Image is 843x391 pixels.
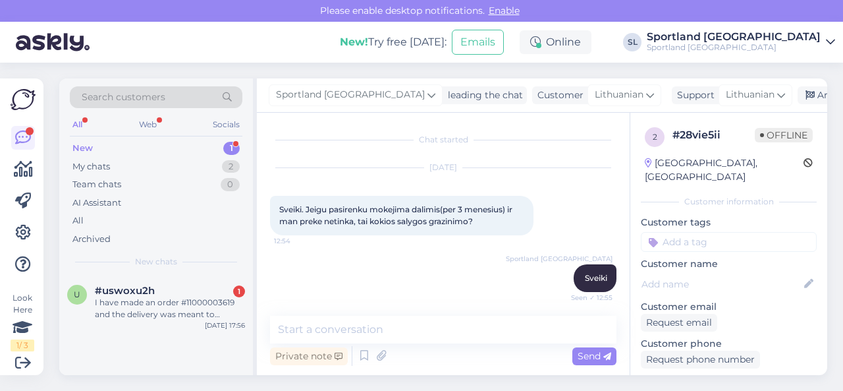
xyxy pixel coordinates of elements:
div: [DATE] 17:56 [205,320,245,330]
div: Team chats [72,178,121,191]
div: Request email [641,314,717,332]
span: u [74,289,80,299]
div: Sportland [GEOGRAPHIC_DATA] [647,32,821,42]
div: 1 / 3 [11,340,34,351]
div: Private note [270,347,348,365]
div: 1 [233,286,245,297]
p: Customer phone [641,337,817,351]
span: Search customers [82,90,165,104]
span: Lithuanian [595,88,643,102]
div: Try free [DATE]: [340,34,447,50]
div: leading the chat [443,88,523,102]
button: Emails [452,30,504,55]
div: Socials [210,116,242,133]
div: Online [520,30,591,54]
div: Support [672,88,715,102]
span: New chats [135,256,177,268]
input: Add a tag [641,232,817,252]
p: Customer email [641,300,817,314]
div: # 28vie5ii [672,127,755,143]
span: Send [578,350,611,362]
p: Visited pages [641,374,817,388]
img: Askly Logo [11,89,36,110]
a: Sportland [GEOGRAPHIC_DATA]Sportland [GEOGRAPHIC_DATA] [647,32,835,53]
span: Sveiki. Jeigu pasirenku mokejima dalimis(per 3 menesius) ir man preke netinka, tai kokios salygos... [279,204,514,226]
div: New [72,142,93,155]
span: 2 [653,132,657,142]
span: Lithuanian [726,88,775,102]
div: AI Assistant [72,196,121,210]
div: I have made an order #11000003619 and the delivery was meant to happen [DATE] but no one called m... [95,297,245,320]
span: Seen ✓ 12:55 [563,293,612,303]
div: Archived [72,233,111,246]
div: Web [136,116,159,133]
div: All [70,116,85,133]
div: 0 [221,178,240,191]
div: Customer information [641,196,817,208]
div: All [72,214,84,227]
span: Enable [485,5,524,16]
div: Request phone number [641,351,760,369]
div: Chat started [270,134,616,146]
p: Customer tags [641,216,817,229]
div: 1 [223,142,240,155]
div: [DATE] [270,162,616,173]
span: Sportland [GEOGRAPHIC_DATA] [276,88,425,102]
p: Customer name [641,257,817,271]
div: 2 [222,160,240,173]
span: #uswoxu2h [95,285,155,297]
span: 12:54 [274,236,323,246]
span: Sportland [GEOGRAPHIC_DATA] [506,254,612,264]
b: New! [340,36,368,48]
div: Sportland [GEOGRAPHIC_DATA] [647,42,821,53]
input: Add name [641,277,802,291]
span: Sveiki [585,273,607,283]
span: Offline [755,128,813,142]
div: SL [623,33,641,51]
div: [GEOGRAPHIC_DATA], [GEOGRAPHIC_DATA] [645,156,803,184]
div: Customer [532,88,584,102]
div: My chats [72,160,110,173]
div: Look Here [11,292,34,351]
